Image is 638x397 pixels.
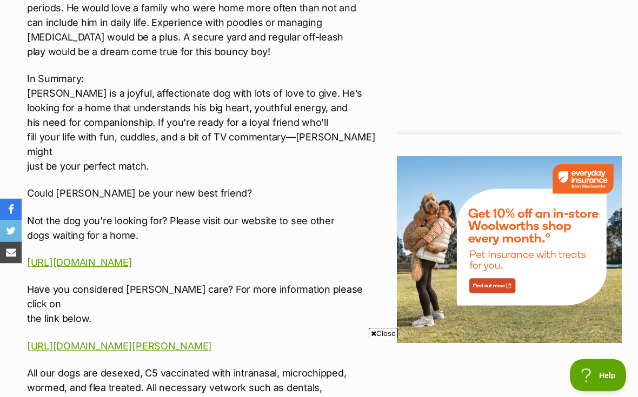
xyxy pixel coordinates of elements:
[570,359,627,392] iframe: Help Scout Beacon - Open
[27,72,380,174] p: In Summary: [PERSON_NAME] is a joyful, affectionate dog with lots of love to give. He’s looking f...
[27,341,212,352] a: [URL][DOMAIN_NAME][PERSON_NAME]
[27,282,380,326] p: Have you considered [PERSON_NAME] care? For more information please click on the link below.
[27,214,380,243] p: Not the dog you’re looking for? Please visit our website to see other dogs waiting for a home.
[27,186,380,201] p: Could [PERSON_NAME] be your new best friend?
[27,257,132,268] a: [URL][DOMAIN_NAME]
[397,157,622,344] img: Everyday Insurance by Woolworths promotional banner
[122,343,516,392] iframe: Advertisement
[369,328,398,339] span: Close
